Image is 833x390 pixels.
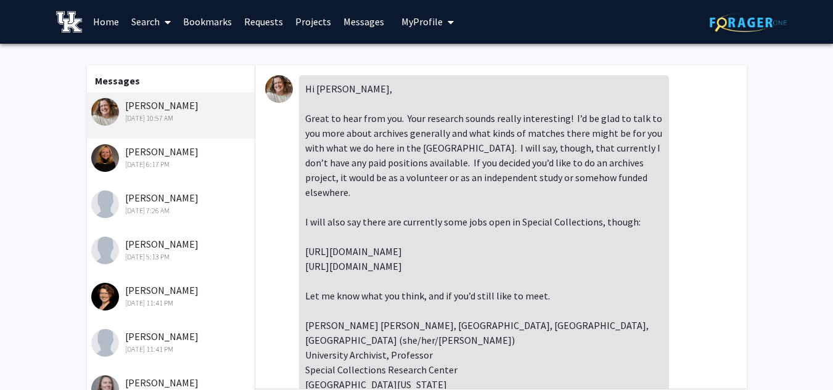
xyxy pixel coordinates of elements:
b: Messages [95,75,140,87]
img: Jennifer Cramer [91,237,119,264]
div: [DATE] 6:17 PM [91,159,252,170]
img: Anthony Bardo [91,329,119,357]
div: [PERSON_NAME] [91,283,252,309]
div: [PERSON_NAME] [91,144,252,170]
div: [DATE] 7:26 AM [91,205,252,216]
img: University of Kentucky Logo [56,11,83,33]
div: [PERSON_NAME] [91,237,252,262]
div: [DATE] 10:57 AM [91,113,252,124]
span: My Profile [401,15,443,28]
div: [DATE] 5:13 PM [91,251,252,262]
div: [PERSON_NAME] [91,329,252,355]
img: ForagerOne Logo [710,13,787,32]
div: [PERSON_NAME] [91,190,252,216]
div: [PERSON_NAME] [91,98,252,124]
div: [DATE] 11:41 PM [91,344,252,355]
img: Molly Blasing [91,283,119,311]
img: Ruth Bryan [91,98,119,126]
img: Sarah Hawkins [91,144,119,172]
div: [DATE] 11:41 PM [91,298,252,309]
iframe: Chat [9,335,52,381]
img: Lauren Cagle [91,190,119,218]
img: Ruth Bryan [265,75,293,103]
